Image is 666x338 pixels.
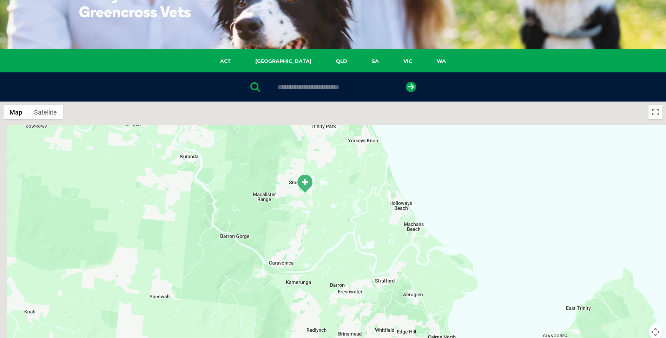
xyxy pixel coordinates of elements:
[648,105,662,119] button: Toggle fullscreen view
[208,57,243,65] a: ACT
[391,57,424,65] a: VIC
[4,105,28,119] button: Show street map
[324,57,360,65] a: QLD
[243,57,324,65] a: [GEOGRAPHIC_DATA]
[424,57,458,65] a: WA
[296,174,314,193] div: Smithfield
[28,105,63,119] button: Show satellite imagery
[360,57,391,65] a: SA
